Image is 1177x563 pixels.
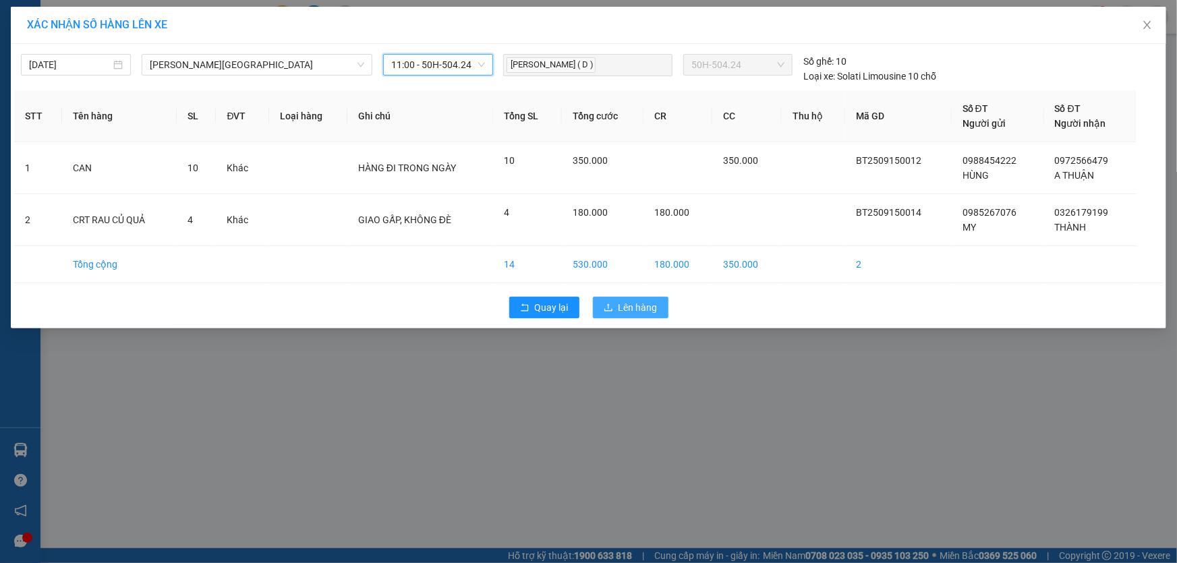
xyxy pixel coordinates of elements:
[573,155,608,166] span: 350.000
[27,18,167,31] span: XÁC NHẬN SỐ HÀNG LÊN XE
[269,90,347,142] th: Loại hàng
[62,90,177,142] th: Tên hàng
[493,90,561,142] th: Tổng SL
[845,246,952,283] td: 2
[29,57,111,72] input: 15/09/2025
[150,55,364,75] span: Hồ Chí Minh - Lộc Ninh
[504,207,509,218] span: 4
[62,142,177,194] td: CAN
[1128,7,1166,45] button: Close
[803,69,936,84] div: Solati Limousine 10 chỗ
[507,57,596,73] span: [PERSON_NAME] ( D )
[358,162,456,173] span: HÀNG ĐI TRONG NGÀY
[62,246,177,283] td: Tổng cộng
[712,90,782,142] th: CC
[604,303,613,314] span: upload
[1055,170,1095,181] span: A THUẬN
[358,214,451,225] span: GIAO GẤP, KHÔNG ĐÈ
[216,90,268,142] th: ĐVT
[963,155,1016,166] span: 0988454222
[188,162,198,173] span: 10
[845,90,952,142] th: Mã GD
[712,246,782,283] td: 350.000
[963,170,989,181] span: HÙNG
[1055,207,1109,218] span: 0326179199
[216,194,268,246] td: Khác
[691,55,784,75] span: 50H-504.24
[347,90,494,142] th: Ghi chú
[963,103,988,114] span: Số ĐT
[1055,118,1106,129] span: Người nhận
[643,246,713,283] td: 180.000
[1055,155,1109,166] span: 0972566479
[177,90,217,142] th: SL
[562,246,643,283] td: 530.000
[573,207,608,218] span: 180.000
[782,90,845,142] th: Thu hộ
[654,207,689,218] span: 180.000
[643,90,713,142] th: CR
[216,142,268,194] td: Khác
[593,297,668,318] button: uploadLên hàng
[391,55,485,75] span: 11:00 - 50H-504.24
[14,194,62,246] td: 2
[14,142,62,194] td: 1
[509,297,579,318] button: rollbackQuay lại
[562,90,643,142] th: Tổng cước
[803,54,834,69] span: Số ghế:
[504,155,515,166] span: 10
[803,69,835,84] span: Loại xe:
[1142,20,1153,30] span: close
[520,303,529,314] span: rollback
[62,194,177,246] td: CRT RAU CỦ QUẢ
[619,300,658,315] span: Lên hàng
[535,300,569,315] span: Quay lại
[188,214,193,225] span: 4
[856,207,921,218] span: BT2509150014
[963,118,1006,129] span: Người gửi
[14,90,62,142] th: STT
[1055,103,1081,114] span: Số ĐT
[1055,222,1087,233] span: THÀNH
[803,54,846,69] div: 10
[963,222,976,233] span: MY
[963,207,1016,218] span: 0985267076
[856,155,921,166] span: BT2509150012
[493,246,561,283] td: 14
[357,61,365,69] span: down
[723,155,758,166] span: 350.000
